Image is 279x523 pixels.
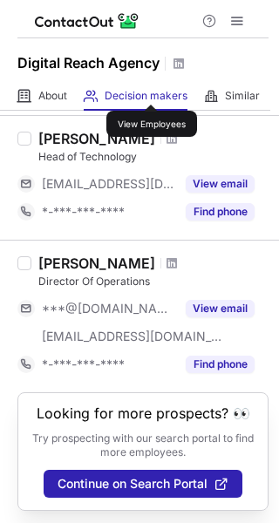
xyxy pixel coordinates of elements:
div: [PERSON_NAME] [38,255,155,272]
p: Try prospecting with our search portal to find more employees. [31,431,255,459]
button: Reveal Button [186,300,255,317]
button: Reveal Button [186,356,255,373]
span: [EMAIL_ADDRESS][DOMAIN_NAME] [42,176,175,192]
span: [EMAIL_ADDRESS][DOMAIN_NAME] [42,329,223,344]
span: Decision makers [105,89,187,103]
button: Continue on Search Portal [44,470,242,498]
span: About [38,89,67,103]
span: ***@[DOMAIN_NAME] [42,301,175,316]
img: ContactOut v5.3.10 [35,10,139,31]
button: Reveal Button [186,175,255,193]
span: Similar [225,89,260,103]
div: [PERSON_NAME] [38,130,155,147]
header: Looking for more prospects? 👀 [37,405,250,421]
span: Continue on Search Portal [58,477,208,491]
div: Head of Technology [38,149,269,165]
h1: Digital Reach Agency [17,52,160,73]
div: Director Of Operations [38,274,269,289]
button: Reveal Button [186,203,255,221]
